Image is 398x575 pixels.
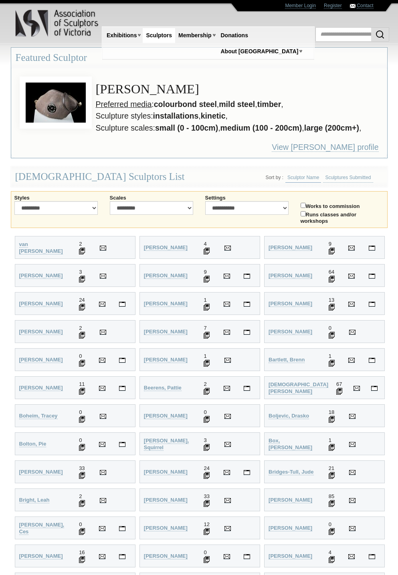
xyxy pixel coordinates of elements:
[204,248,210,254] img: 4 Sculptures displayed for Michael Adeney
[257,100,281,109] strong: timber
[329,325,331,331] span: 0
[144,301,188,307] a: [PERSON_NAME]
[204,493,209,499] span: 33
[79,381,85,387] span: 11
[204,325,206,331] span: 7
[329,416,335,423] img: 18 Sculptures displayed for Drasko Boljevic
[19,241,63,254] strong: van [PERSON_NAME]
[218,28,251,43] a: Donations
[99,302,105,307] img: Send Email to Chris Anderson
[224,330,230,335] img: Send Email to Marynes Avila
[119,441,125,447] a: Visit Pie Bolton's personal website
[19,385,63,391] strong: [PERSON_NAME]
[100,330,106,335] img: Send Email to Anna Auditore
[144,469,188,475] a: [PERSON_NAME]
[144,497,188,503] a: [PERSON_NAME]
[301,203,306,208] input: Works to commission
[269,438,312,450] strong: Box, [PERSON_NAME]
[371,386,378,391] img: Visit John Bishop's personal website
[99,442,105,447] img: Send Email to Pie Bolton
[269,244,312,250] strong: [PERSON_NAME]
[144,525,188,531] strong: [PERSON_NAME]
[329,297,334,303] span: 13
[224,414,231,419] img: Send Email to Jim Boland
[79,241,82,247] span: 2
[269,329,312,335] strong: [PERSON_NAME]
[329,437,331,443] span: 1
[11,166,388,188] div: [DEMOGRAPHIC_DATA] Sculptors List
[144,553,188,559] a: [PERSON_NAME]
[15,8,100,38] img: logo.png
[224,358,231,363] img: Send Email to David Barclay
[348,554,355,559] img: Send Email to Margaret Christianson
[204,521,209,527] span: 12
[79,360,85,367] img: 0 Sculptures displayed for Ro Bancroft
[285,173,321,183] a: Sculptor Name
[369,553,375,559] a: Visit Margaret Christianson's personal website
[19,441,46,447] a: Bolton, Pie
[244,470,250,475] img: Visit Lucinda Brash's personal website
[350,4,356,8] img: Contact ASV
[79,248,85,254] img: 2 Sculptures displayed for Wilani van Wyk-Smit
[269,469,313,475] a: Bridges-Tull, Jude
[143,28,175,43] a: Sculptors
[119,526,125,531] img: Visit Ces Camilleri's personal website
[19,522,65,535] a: [PERSON_NAME], Ces
[110,195,193,201] label: Scales
[144,438,189,451] a: [PERSON_NAME], Squirrel
[329,472,335,479] img: 21 Sculptures displayed for Jude Bridges-Tull
[19,272,63,278] strong: [PERSON_NAME]
[301,210,384,224] label: Runs classes and/or workshops
[119,525,125,531] a: Visit Ces Camilleri's personal website
[204,409,206,415] span: 0
[349,330,356,335] img: Send Email to Wendy Badke
[269,553,312,559] a: [PERSON_NAME]
[204,353,206,359] span: 1
[329,444,335,451] img: 1 Sculptures displayed for Nerissa Box
[301,211,306,216] input: Runs classes and/or workshops
[269,469,313,475] strong: Bridges-Tull, Jude
[224,498,231,503] img: Send Email to Andrew Bryant
[220,123,302,132] strong: medium (100 - 200cm)
[269,357,305,363] a: Bartlett, Brenn
[20,77,92,129] img: View Gavin Roberts by Weight of Fashion
[224,246,231,250] img: Send Email to Michael Adeney
[119,301,125,307] a: Visit Chris Anderson's personal website
[204,472,210,479] img: 24 Sculptures displayed for Lucinda Brash
[99,358,105,363] img: Send Email to Ro Bancroft
[144,272,188,279] a: [PERSON_NAME]
[304,123,359,132] strong: large (200cm+)
[119,357,125,363] a: Visit Ro Bancroft's personal website
[224,302,230,307] img: Send Email to Tracy Joy Andrews
[96,100,152,109] u: Preferred media
[19,497,50,503] a: Bright, Leah
[269,413,309,419] a: Boljevic, Drasko
[329,248,335,254] img: 9 Sculptures displayed for Ronald Ahl
[119,358,125,363] img: Visit Ro Bancroft's personal website
[19,301,63,307] a: [PERSON_NAME]
[79,528,85,535] img: 0 Sculptures displayed for Ces Camilleri
[14,195,98,201] label: Styles
[369,358,375,363] img: Visit Brenn Bartlett's personal website
[100,470,106,475] img: Send Email to Rachel Boymal
[244,553,250,559] a: Visit Sara Catena's personal website
[19,329,63,335] a: [PERSON_NAME]
[224,274,230,278] img: Send Email to Nicole Allen
[201,111,226,120] strong: kinetic
[144,385,182,391] a: Beerens, Pattie
[244,274,250,278] img: Visit Nicole Allen's personal website
[19,413,58,419] a: Boheim, Tracey
[269,381,328,394] strong: [DEMOGRAPHIC_DATA][PERSON_NAME]
[144,413,188,419] strong: [PERSON_NAME]
[204,332,210,339] img: 7 Sculptures displayed for Marynes Avila
[244,301,250,307] a: Visit Tracy Joy Andrews's personal website
[204,416,210,423] img: 0 Sculptures displayed for Jim Boland
[244,386,250,391] img: Visit Pattie Beerens's personal website
[19,241,63,254] a: van [PERSON_NAME]
[11,48,387,68] h3: Featured Sculptor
